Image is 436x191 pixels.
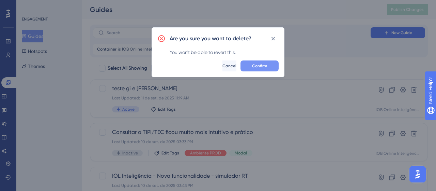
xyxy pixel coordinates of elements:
iframe: UserGuiding AI Assistant Launcher [407,164,428,185]
span: Confirm [252,63,267,69]
div: You won't be able to revert this. [170,48,279,56]
span: Cancel [222,63,236,69]
h2: Are you sure you want to delete? [170,35,251,43]
span: Need Help? [16,2,43,10]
